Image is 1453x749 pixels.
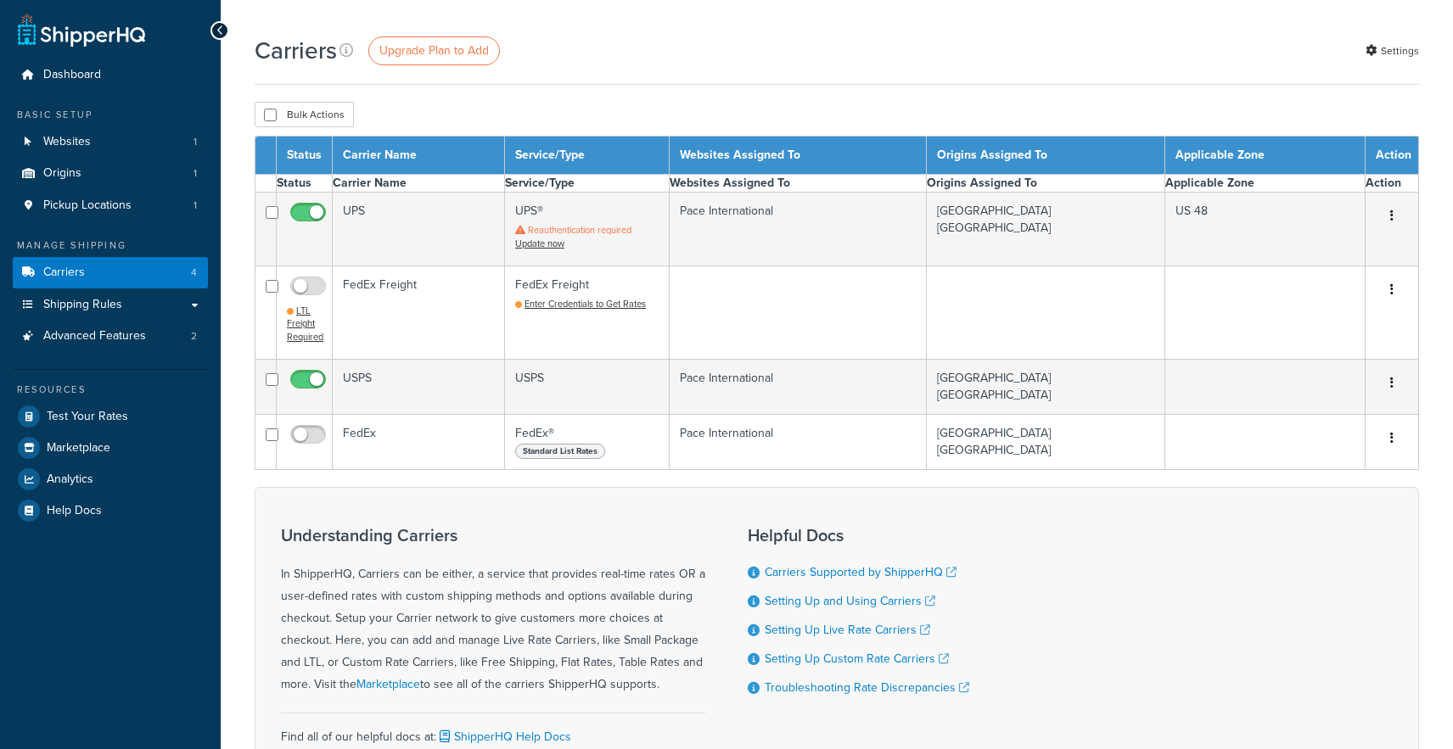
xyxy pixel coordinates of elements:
[1366,39,1419,63] a: Settings
[436,728,571,746] a: ShipperHQ Help Docs
[281,713,705,748] div: Find all of our helpful docs at:
[13,433,208,463] a: Marketplace
[765,621,930,639] a: Setting Up Live Rate Carriers
[505,193,670,266] td: UPS®
[194,198,197,213] span: 1
[13,464,208,495] a: Analytics
[368,36,500,65] a: Upgrade Plan to Add
[287,304,323,344] a: LTL Freight Required
[13,190,208,221] li: Pickup Locations
[13,321,208,352] a: Advanced Features 2
[333,193,505,266] td: UPS
[13,495,208,526] a: Help Docs
[379,42,489,59] span: Upgrade Plan to Add
[43,198,132,213] span: Pickup Locations
[255,34,337,67] h1: Carriers
[13,158,208,189] li: Origins
[13,289,208,321] a: Shipping Rules
[333,266,505,359] td: FedEx Freight
[765,563,957,581] a: Carriers Supported by ShipperHQ
[515,297,646,310] a: Enter Credentials to Get Rates
[191,266,197,280] span: 4
[194,166,197,181] span: 1
[13,108,208,122] div: Basic Setup
[1165,175,1366,193] th: Applicable Zone
[333,414,505,469] td: FedEx
[670,359,927,414] td: Pace International
[13,257,208,288] a: Carriers 4
[13,238,208,253] div: Manage Shipping
[927,175,1165,193] th: Origins Assigned To
[47,504,102,518] span: Help Docs
[670,414,927,469] td: Pace International
[13,190,208,221] a: Pickup Locations 1
[13,126,208,158] li: Websites
[927,193,1165,266] td: [GEOGRAPHIC_DATA] [GEOGRAPHIC_DATA]
[281,526,705,545] h3: Understanding Carriers
[13,401,208,432] a: Test Your Rates
[505,175,670,193] th: Service/Type
[43,266,85,280] span: Carriers
[356,675,420,693] a: Marketplace
[670,193,927,266] td: Pace International
[927,414,1165,469] td: [GEOGRAPHIC_DATA] [GEOGRAPHIC_DATA]
[43,166,81,181] span: Origins
[13,321,208,352] li: Advanced Features
[1165,193,1366,266] td: US 48
[43,329,146,344] span: Advanced Features
[13,126,208,158] a: Websites 1
[505,266,670,359] td: FedEx Freight
[43,135,91,149] span: Websites
[1366,175,1419,193] th: Action
[191,329,197,344] span: 2
[670,137,927,175] th: Websites Assigned To
[927,137,1165,175] th: Origins Assigned To
[528,223,631,237] span: Reauthentication required
[670,175,927,193] th: Websites Assigned To
[505,137,670,175] th: Service/Type
[1165,137,1366,175] th: Applicable Zone
[194,135,197,149] span: 1
[43,68,101,82] span: Dashboard
[515,444,605,459] span: Standard List Rates
[333,359,505,414] td: USPS
[333,137,505,175] th: Carrier Name
[765,592,935,610] a: Setting Up and Using Carriers
[505,414,670,469] td: FedEx®
[281,526,705,696] div: In ShipperHQ, Carriers can be either, a service that provides real-time rates OR a user-defined r...
[47,441,110,456] span: Marketplace
[13,383,208,397] div: Resources
[277,137,333,175] th: Status
[255,102,354,127] button: Bulk Actions
[1366,137,1419,175] th: Action
[505,359,670,414] td: USPS
[277,175,333,193] th: Status
[13,257,208,288] li: Carriers
[765,679,969,696] a: Troubleshooting Rate Discrepancies
[18,13,145,47] a: ShipperHQ Home
[927,359,1165,414] td: [GEOGRAPHIC_DATA] [GEOGRAPHIC_DATA]
[525,297,646,310] span: Enter Credentials to Get Rates
[13,59,208,91] a: Dashboard
[748,526,969,545] h3: Helpful Docs
[13,158,208,189] a: Origins 1
[47,410,128,424] span: Test Your Rates
[765,650,949,668] a: Setting Up Custom Rate Carriers
[515,237,564,250] a: Update now
[43,298,122,312] span: Shipping Rules
[47,472,93,487] span: Analytics
[333,175,505,193] th: Carrier Name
